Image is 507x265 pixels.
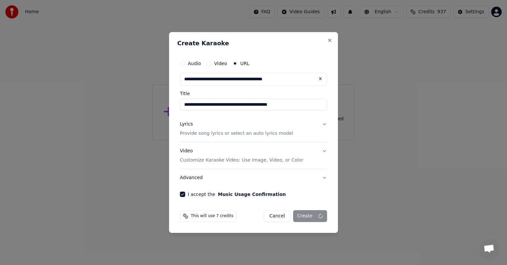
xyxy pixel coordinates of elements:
label: Audio [188,61,201,66]
p: Provide song lyrics or select an auto lyrics model [180,130,293,137]
label: URL [240,61,250,66]
button: Advanced [180,169,327,186]
button: Cancel [264,210,290,222]
label: Title [180,91,327,96]
label: I accept the [188,192,286,197]
button: VideoCustomize Karaoke Video: Use Image, Video, or Color [180,142,327,169]
button: LyricsProvide song lyrics or select an auto lyrics model [180,116,327,142]
h2: Create Karaoke [177,40,330,46]
span: This will use 7 credits [191,213,233,219]
p: Customize Karaoke Video: Use Image, Video, or Color [180,157,303,164]
div: Lyrics [180,121,193,128]
label: Video [214,61,227,66]
div: Video [180,148,303,164]
button: I accept the [218,192,286,197]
